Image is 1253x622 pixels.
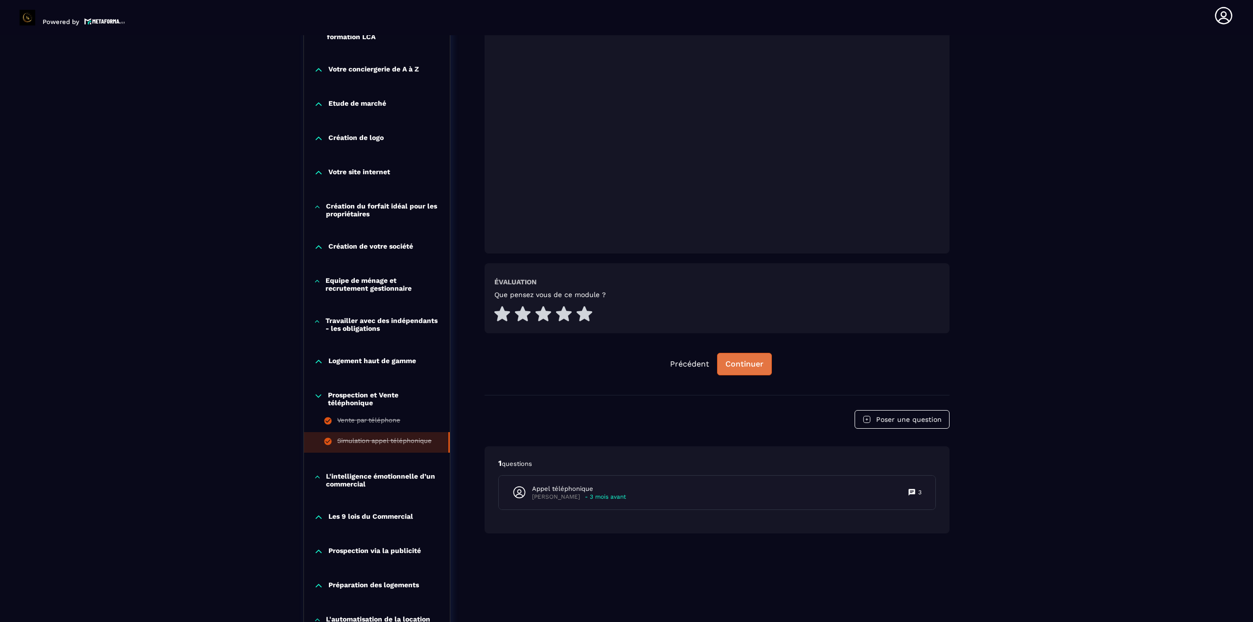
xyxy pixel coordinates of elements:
[662,353,717,375] button: Précédent
[20,10,35,25] img: logo-branding
[328,168,390,178] p: Votre site internet
[328,65,419,75] p: Votre conciergerie de A à Z
[328,391,440,407] p: Prospection et Vente téléphonique
[328,242,413,252] p: Création de votre société
[325,276,440,292] p: Equipe de ménage et recrutement gestionnaire
[918,488,922,496] p: 3
[494,291,606,299] h5: Que pensez vous de ce module ?
[326,202,440,218] p: Création du forfait idéal pour les propriétaires
[532,493,580,501] p: [PERSON_NAME]
[326,472,440,488] p: L'intelligence émotionnelle d’un commercial
[532,484,626,493] p: Appel téléphonique
[502,460,532,467] span: questions
[337,437,432,448] div: Simulation appel téléphonique
[328,99,386,109] p: Etude de marché
[717,353,772,375] button: Continuer
[328,581,419,591] p: Préparation des logements
[328,512,413,522] p: Les 9 lois du Commercial
[725,359,764,369] div: Continuer
[43,18,79,25] p: Powered by
[494,278,536,286] h6: Évaluation
[84,17,125,25] img: logo
[325,317,440,332] p: Travailler avec des indépendants - les obligations
[855,410,950,429] button: Poser une question
[328,357,416,367] p: Logement haut de gamme
[328,134,384,143] p: Création de logo
[328,547,421,556] p: Prospection via la publicité
[337,416,400,427] div: Vente par téléphone
[585,493,626,501] p: - 3 mois avant
[498,458,936,469] p: 1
